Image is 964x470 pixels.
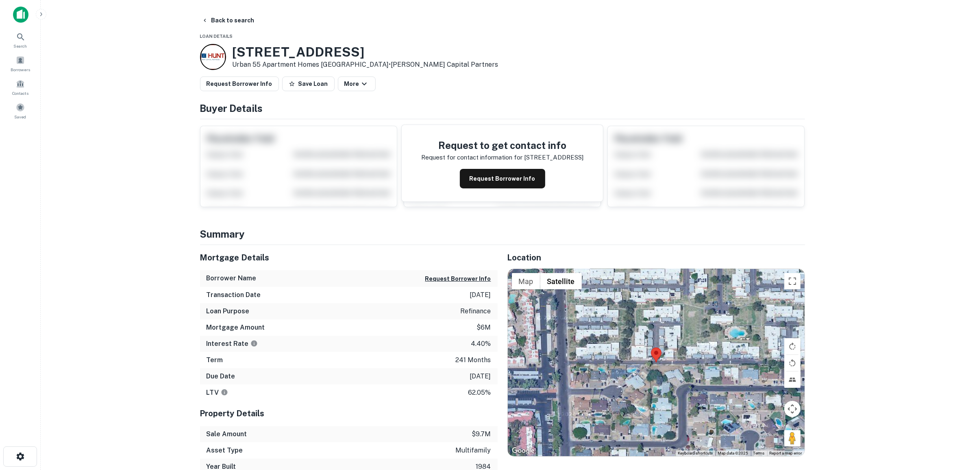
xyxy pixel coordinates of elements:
[678,450,713,456] button: Keyboard shortcuts
[207,388,228,398] h6: LTV
[200,227,805,241] h4: Summary
[421,138,583,153] h4: Request to get contact info
[2,29,38,51] a: Search
[221,389,228,396] svg: LTVs displayed on the website are for informational purposes only and may be reported incorrectly...
[200,101,805,116] h4: Buyer Details
[13,7,28,23] img: capitalize-icon.png
[470,372,491,381] p: [DATE]
[14,43,27,49] span: Search
[461,306,491,316] p: refinance
[207,339,258,349] h6: Interest Rate
[510,446,537,456] img: Google
[200,251,498,264] h5: Mortgage Details
[507,251,805,264] h5: Location
[472,429,491,439] p: $9.7m
[250,340,258,347] svg: The interest rates displayed on the website are for informational purposes only and may be report...
[207,372,235,381] h6: Due Date
[460,169,545,188] button: Request Borrower Info
[456,355,491,365] p: 241 months
[540,273,582,289] button: Show satellite imagery
[200,34,233,39] span: Loan Details
[477,323,491,332] p: $6m
[512,273,540,289] button: Show street map
[784,401,801,417] button: Map camera controls
[233,44,498,60] h3: [STREET_ADDRESS]
[12,90,28,96] span: Contacts
[753,451,765,455] a: Terms
[784,273,801,289] button: Toggle fullscreen view
[471,339,491,349] p: 4.40%
[784,338,801,354] button: Rotate map clockwise
[11,66,30,73] span: Borrowers
[470,290,491,300] p: [DATE]
[233,60,498,70] p: Urban 55 apartment homes [GEOGRAPHIC_DATA] •
[391,61,498,68] a: [PERSON_NAME] Capital Partners
[207,429,247,439] h6: Sale Amount
[718,451,749,455] span: Map data ©2025
[456,446,491,455] p: multifamily
[200,77,279,91] button: Request Borrower Info
[207,323,265,332] h6: Mortgage Amount
[207,355,223,365] h6: Term
[784,372,801,388] button: Tilt map
[338,77,376,91] button: More
[2,100,38,122] a: Saved
[207,273,257,283] h6: Borrower Name
[784,355,801,371] button: Rotate map counterclockwise
[207,446,243,455] h6: Asset Type
[421,153,522,162] p: Request for contact information for
[770,451,802,455] a: Report a map error
[524,153,583,162] p: [STREET_ADDRESS]
[2,52,38,74] a: Borrowers
[2,76,38,98] a: Contacts
[784,430,801,446] button: Drag Pegman onto the map to open Street View
[207,306,250,316] h6: Loan Purpose
[425,274,491,284] button: Request Borrower Info
[468,388,491,398] p: 62.05%
[198,13,258,28] button: Back to search
[282,77,335,91] button: Save Loan
[15,114,26,120] span: Saved
[510,446,537,456] a: Open this area in Google Maps (opens a new window)
[207,290,261,300] h6: Transaction Date
[923,405,964,444] iframe: Chat Widget
[200,407,498,420] h5: Property Details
